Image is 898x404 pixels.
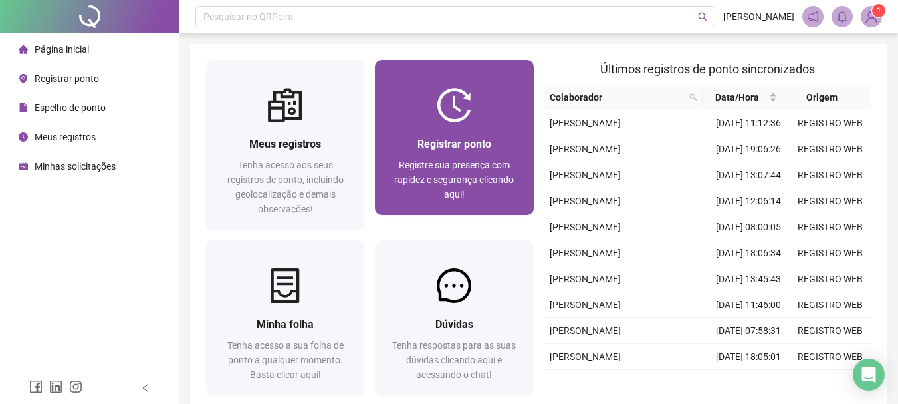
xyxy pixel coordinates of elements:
[600,62,815,76] span: Últimos registros de ponto sincronizados
[790,162,871,188] td: REGISTRO WEB
[853,359,885,391] div: Open Intercom Messenger
[375,60,533,215] a: Registrar pontoRegistre sua presença com rapidez e segurança clicando aqui!
[550,274,621,284] span: [PERSON_NAME]
[790,344,871,370] td: REGISTRO WEB
[550,196,621,206] span: [PERSON_NAME]
[703,85,782,110] th: Data/Hora
[550,170,621,180] span: [PERSON_NAME]
[807,11,819,23] span: notification
[687,87,700,107] span: search
[35,73,99,84] span: Registrar ponto
[392,340,516,380] span: Tenha respostas para as suas dúvidas clicando aqui e acessando o chat!
[708,370,790,396] td: [DATE] 13:09:29
[19,45,28,54] span: home
[708,214,790,240] td: [DATE] 08:00:05
[550,222,621,232] span: [PERSON_NAME]
[19,132,28,142] span: clock-circle
[19,74,28,83] span: environment
[435,318,473,331] span: Dúvidas
[49,380,62,393] span: linkedin
[708,188,790,214] td: [DATE] 12:06:14
[35,44,89,55] span: Página inicial
[550,351,621,362] span: [PERSON_NAME]
[708,292,790,318] td: [DATE] 11:46:00
[249,138,321,150] span: Meus registros
[257,318,314,331] span: Minha folha
[141,383,150,393] span: left
[417,138,491,150] span: Registrar ponto
[550,118,621,128] span: [PERSON_NAME]
[375,240,533,395] a: DúvidasTenha respostas para as suas dúvidas clicando aqui e acessando o chat!
[708,90,766,104] span: Data/Hora
[35,161,116,172] span: Minhas solicitações
[790,110,871,136] td: REGISTRO WEB
[790,292,871,318] td: REGISTRO WEB
[206,240,364,395] a: Minha folhaTenha acesso a sua folha de ponto a qualquer momento. Basta clicar aqui!
[227,160,344,214] span: Tenha acesso aos seus registros de ponto, incluindo geolocalização e demais observações!
[790,240,871,266] td: REGISTRO WEB
[550,300,621,310] span: [PERSON_NAME]
[723,9,794,24] span: [PERSON_NAME]
[708,110,790,136] td: [DATE] 11:12:36
[35,102,106,113] span: Espelho de ponto
[790,136,871,162] td: REGISTRO WEB
[708,266,790,292] td: [DATE] 13:45:43
[227,340,344,380] span: Tenha acesso a sua folha de ponto a qualquer momento. Basta clicar aqui!
[550,325,621,336] span: [PERSON_NAME]
[550,248,621,258] span: [PERSON_NAME]
[69,380,82,393] span: instagram
[708,318,790,344] td: [DATE] 07:58:31
[861,7,881,27] img: 95045
[35,132,96,142] span: Meus registros
[19,162,28,171] span: schedule
[790,188,871,214] td: REGISTRO WEB
[394,160,514,200] span: Registre sua presença com rapidez e segurança clicando aqui!
[708,162,790,188] td: [DATE] 13:07:44
[790,370,871,396] td: REGISTRO WEB
[836,11,848,23] span: bell
[782,85,861,110] th: Origem
[689,93,697,101] span: search
[206,60,364,230] a: Meus registrosTenha acesso aos seus registros de ponto, incluindo geolocalização e demais observa...
[708,240,790,266] td: [DATE] 18:06:34
[877,6,881,15] span: 1
[790,266,871,292] td: REGISTRO WEB
[29,380,43,393] span: facebook
[872,4,885,17] sup: Atualize o seu contato no menu Meus Dados
[708,136,790,162] td: [DATE] 19:06:26
[19,103,28,112] span: file
[790,214,871,240] td: REGISTRO WEB
[708,344,790,370] td: [DATE] 18:05:01
[550,90,685,104] span: Colaborador
[698,12,708,22] span: search
[790,318,871,344] td: REGISTRO WEB
[550,144,621,154] span: [PERSON_NAME]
